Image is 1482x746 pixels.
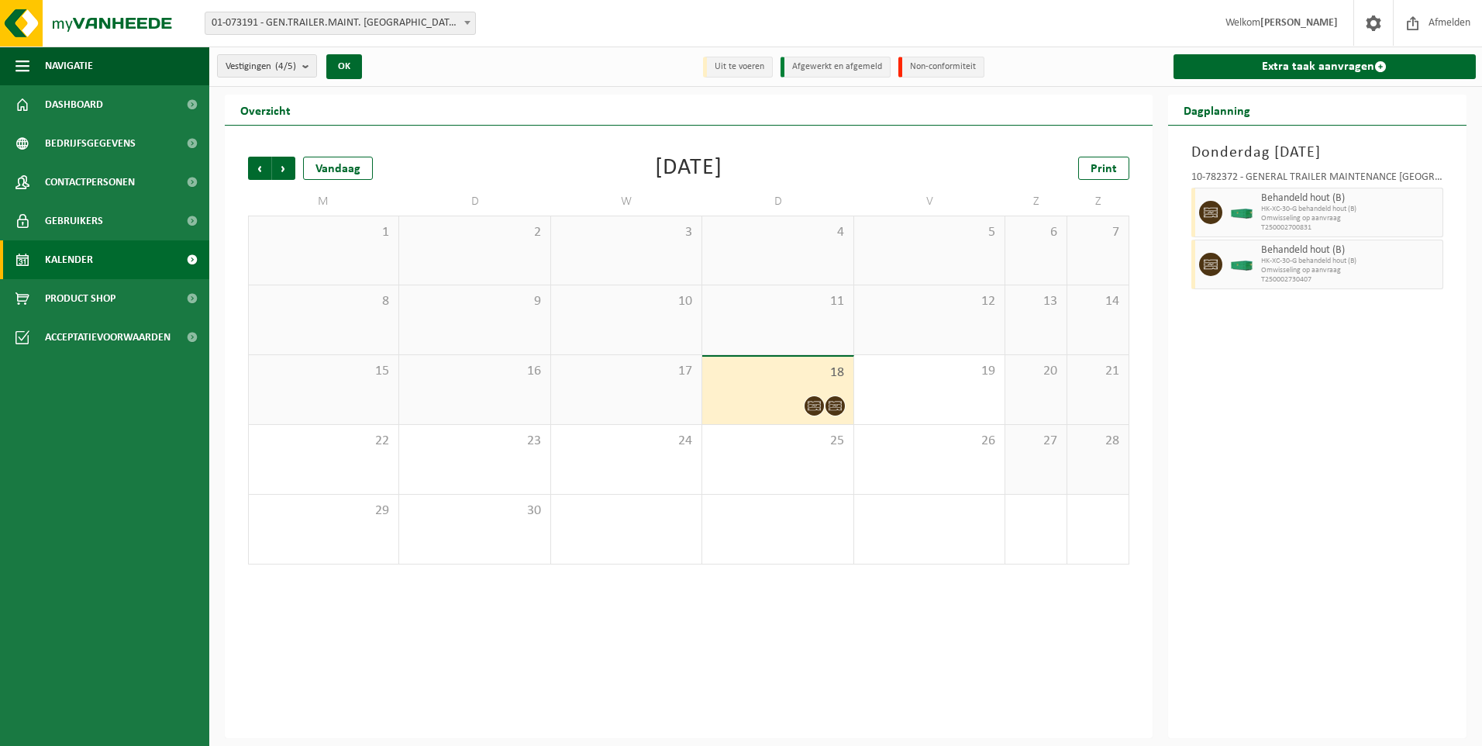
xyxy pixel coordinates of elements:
[1168,95,1266,125] h2: Dagplanning
[1261,257,1439,266] span: HK-XC-30-G behandeld hout (B)
[1075,293,1121,310] span: 14
[45,318,171,357] span: Acceptatievoorwaarden
[1013,293,1059,310] span: 13
[257,293,391,310] span: 8
[862,433,997,450] span: 26
[257,224,391,241] span: 1
[1191,141,1444,164] h3: Donderdag [DATE]
[226,55,296,78] span: Vestigingen
[407,293,542,310] span: 9
[854,188,1005,216] td: V
[1260,17,1338,29] strong: [PERSON_NAME]
[862,363,997,380] span: 19
[272,157,295,180] span: Volgende
[1013,433,1059,450] span: 27
[1075,433,1121,450] span: 28
[275,61,296,71] count: (4/5)
[1261,275,1439,285] span: T250002730407
[559,363,694,380] span: 17
[45,279,115,318] span: Product Shop
[45,202,103,240] span: Gebruikers
[217,54,317,78] button: Vestigingen(4/5)
[710,293,845,310] span: 11
[45,85,103,124] span: Dashboard
[551,188,702,216] td: W
[898,57,984,78] li: Non-conformiteit
[1174,54,1477,79] a: Extra taak aanvragen
[710,433,845,450] span: 25
[1075,363,1121,380] span: 21
[559,224,694,241] span: 3
[225,95,306,125] h2: Overzicht
[703,57,773,78] li: Uit te voeren
[1067,188,1129,216] td: Z
[1013,224,1059,241] span: 6
[1005,188,1067,216] td: Z
[710,224,845,241] span: 4
[702,188,853,216] td: D
[1261,223,1439,233] span: T250002700831
[257,363,391,380] span: 15
[257,433,391,450] span: 22
[407,224,542,241] span: 2
[1230,259,1253,271] img: HK-XC-30-GN-00
[45,163,135,202] span: Contactpersonen
[1075,224,1121,241] span: 7
[1261,214,1439,223] span: Omwisseling op aanvraag
[1078,157,1129,180] a: Print
[862,293,997,310] span: 12
[1230,207,1253,219] img: HK-XC-30-GN-00
[45,240,93,279] span: Kalender
[710,364,845,382] span: 18
[1261,244,1439,257] span: Behandeld hout (B)
[655,157,722,180] div: [DATE]
[1261,266,1439,275] span: Omwisseling op aanvraag
[407,503,542,520] span: 30
[205,12,475,34] span: 01-073191 - GEN.TRAILER.MAINT. BELGIUM NV - ANTWERPEN
[1013,363,1059,380] span: 20
[559,293,694,310] span: 10
[407,363,542,380] span: 16
[45,47,93,85] span: Navigatie
[1261,192,1439,205] span: Behandeld hout (B)
[45,124,136,163] span: Bedrijfsgegevens
[205,12,476,35] span: 01-073191 - GEN.TRAILER.MAINT. BELGIUM NV - ANTWERPEN
[1261,205,1439,214] span: HK-XC-30-G behandeld hout (B)
[326,54,362,79] button: OK
[781,57,891,78] li: Afgewerkt en afgemeld
[257,503,391,520] span: 29
[1091,163,1117,175] span: Print
[399,188,550,216] td: D
[248,188,399,216] td: M
[559,433,694,450] span: 24
[303,157,373,180] div: Vandaag
[407,433,542,450] span: 23
[248,157,271,180] span: Vorige
[862,224,997,241] span: 5
[1191,172,1444,188] div: 10-782372 - GENERAL TRAILER MAINTENANCE [GEOGRAPHIC_DATA] - [GEOGRAPHIC_DATA]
